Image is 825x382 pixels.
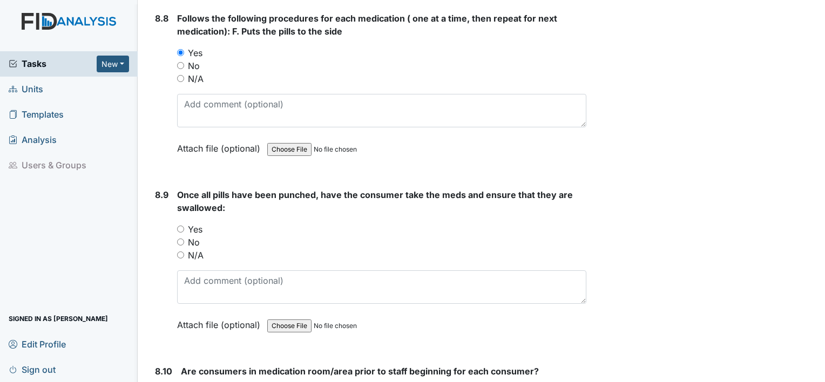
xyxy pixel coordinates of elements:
[177,49,184,56] input: Yes
[188,59,200,72] label: No
[177,312,265,331] label: Attach file (optional)
[188,249,204,262] label: N/A
[177,226,184,233] input: Yes
[181,366,539,377] span: Are consumers in medication room/area prior to staff beginning for each consumer?
[155,188,168,201] label: 8.9
[177,251,184,258] input: N/A
[97,56,129,72] button: New
[9,310,108,327] span: Signed in as [PERSON_NAME]
[9,57,97,70] a: Tasks
[188,223,202,236] label: Yes
[177,136,265,155] label: Attach file (optional)
[177,189,573,213] span: Once all pills have been punched, have the consumer take the meds and ensure that they are swallo...
[9,361,56,378] span: Sign out
[188,72,204,85] label: N/A
[9,132,57,148] span: Analysis
[188,236,200,249] label: No
[177,238,184,245] input: No
[177,75,184,82] input: N/A
[177,13,557,37] span: Follows the following procedures for each medication ( one at a time, then repeat for next medica...
[9,81,43,98] span: Units
[177,62,184,69] input: No
[155,12,168,25] label: 8.8
[9,336,66,352] span: Edit Profile
[188,46,202,59] label: Yes
[155,365,172,378] label: 8.10
[9,106,64,123] span: Templates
